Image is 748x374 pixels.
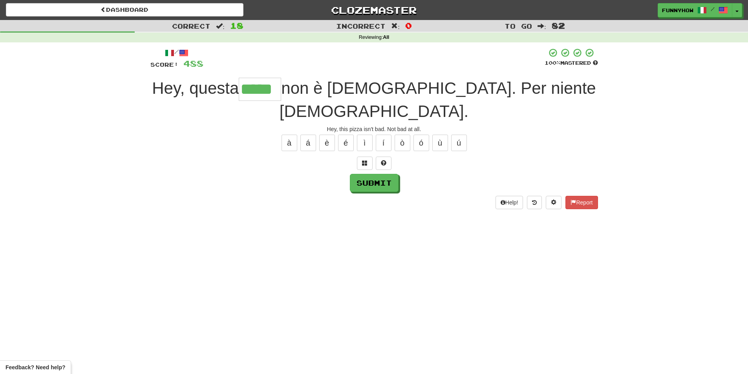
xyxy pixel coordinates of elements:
[172,22,210,30] span: Correct
[183,58,203,68] span: 488
[338,135,354,151] button: é
[405,21,412,30] span: 0
[280,79,596,120] span: non è [DEMOGRAPHIC_DATA]. Per niente [DEMOGRAPHIC_DATA].
[565,196,598,209] button: Report
[395,135,410,151] button: ò
[150,48,203,58] div: /
[152,79,239,97] span: Hey, questa
[357,157,373,170] button: Switch sentence to multiple choice alt+p
[391,23,400,29] span: :
[336,22,386,30] span: Incorrect
[376,157,391,170] button: Single letter hint - you only get 1 per sentence and score half the points! alt+h
[5,363,65,371] span: Open feedback widget
[216,23,225,29] span: :
[255,3,493,17] a: Clozemaster
[505,22,532,30] span: To go
[383,35,389,40] strong: All
[711,6,715,12] span: /
[319,135,335,151] button: è
[282,135,297,151] button: à
[545,60,598,67] div: Mastered
[357,135,373,151] button: ì
[6,3,243,16] a: Dashboard
[413,135,429,151] button: ó
[496,196,523,209] button: Help!
[552,21,565,30] span: 82
[150,125,598,133] div: Hey, this pizza isn't bad. Not bad at all.
[230,21,243,30] span: 18
[150,61,179,68] span: Score:
[350,174,399,192] button: Submit
[451,135,467,151] button: ú
[658,3,732,17] a: Funnyhow /
[432,135,448,151] button: ù
[300,135,316,151] button: á
[662,7,693,14] span: Funnyhow
[545,60,560,66] span: 100 %
[527,196,542,209] button: Round history (alt+y)
[538,23,546,29] span: :
[376,135,391,151] button: í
